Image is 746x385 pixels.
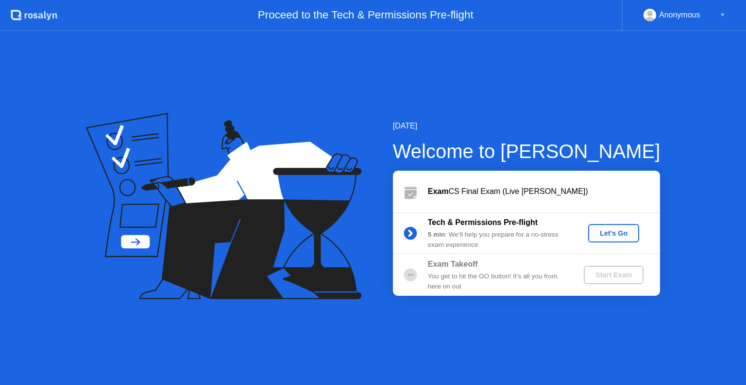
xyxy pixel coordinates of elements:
div: ▼ [720,9,725,21]
div: Anonymous [659,9,700,21]
div: [DATE] [393,120,661,132]
b: Exam [428,187,449,195]
div: Start Exam [588,271,640,279]
div: : We’ll help you prepare for a no-stress exam experience [428,230,568,250]
button: Let's Go [588,224,639,242]
div: You get to hit the GO button! It’s all you from here on out [428,272,568,291]
div: CS Final Exam (Live [PERSON_NAME]) [428,186,660,197]
button: Start Exam [584,266,644,284]
b: Tech & Permissions Pre-flight [428,218,538,226]
div: Let's Go [592,229,635,237]
div: Welcome to [PERSON_NAME] [393,137,661,166]
b: Exam Takeoff [428,260,478,268]
b: 5 min [428,231,445,238]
